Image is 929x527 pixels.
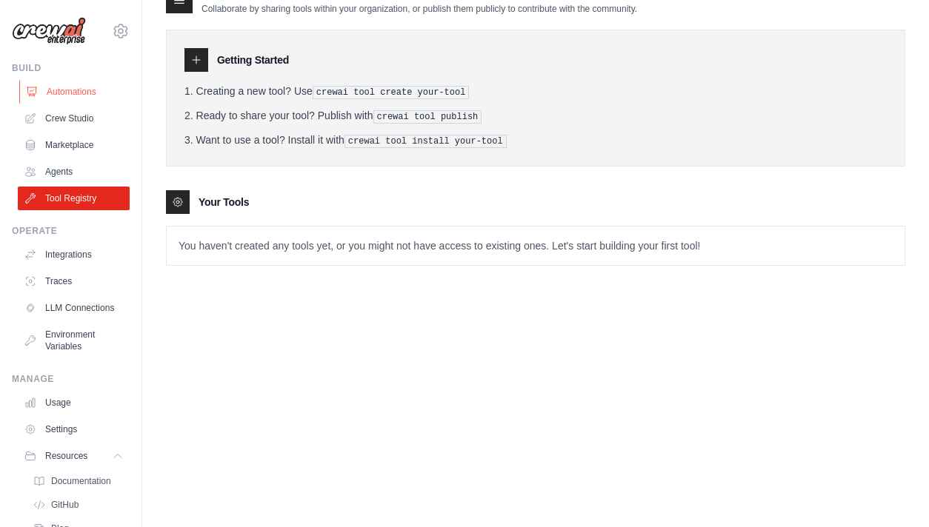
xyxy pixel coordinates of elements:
[27,471,130,491] a: Documentation
[184,132,887,148] li: Want to use a tool? Install it with
[18,133,130,157] a: Marketplace
[373,110,482,124] pre: crewai tool publish
[184,108,887,124] li: Ready to share your tool? Publish with
[12,373,130,385] div: Manage
[217,53,289,67] h3: Getting Started
[19,80,131,104] a: Automations
[12,62,130,74] div: Build
[18,107,130,130] a: Crew Studio
[51,499,79,511] span: GitHub
[167,226,905,265] p: You haven't created any tools yet, or you might not have access to existing ones. Let's start bui...
[18,160,130,184] a: Agents
[12,225,130,237] div: Operate
[202,3,637,15] p: Collaborate by sharing tools within your organization, or publish them publicly to contribute wit...
[18,323,130,358] a: Environment Variables
[18,417,130,441] a: Settings
[184,84,887,99] li: Creating a new tool? Use
[199,195,249,209] h3: Your Tools
[18,243,130,266] a: Integrations
[344,135,507,148] pre: crewai tool install your-tool
[18,187,130,210] a: Tool Registry
[27,494,130,515] a: GitHub
[12,17,86,45] img: Logo
[45,450,87,462] span: Resources
[18,444,130,468] button: Resources
[313,86,470,99] pre: crewai tool create your-tool
[18,296,130,320] a: LLM Connections
[18,391,130,414] a: Usage
[51,475,111,487] span: Documentation
[18,269,130,293] a: Traces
